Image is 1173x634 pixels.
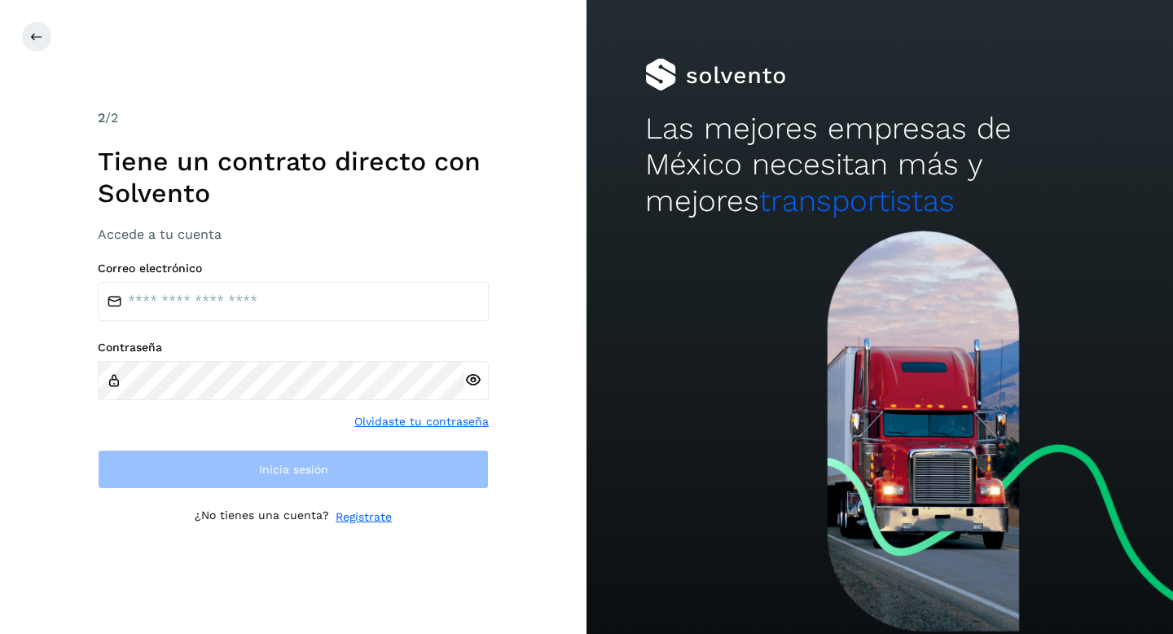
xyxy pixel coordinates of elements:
[98,341,489,354] label: Contraseña
[336,509,392,526] a: Regístrate
[98,450,489,489] button: Inicia sesión
[354,413,489,430] a: Olvidaste tu contraseña
[98,227,489,242] h3: Accede a tu cuenta
[98,262,489,275] label: Correo electrónico
[98,108,489,128] div: /2
[645,111,1114,219] h2: Las mejores empresas de México necesitan más y mejores
[259,464,328,475] span: Inicia sesión
[98,110,105,125] span: 2
[759,183,955,218] span: transportistas
[195,509,329,526] p: ¿No tienes una cuenta?
[98,146,489,209] h1: Tiene un contrato directo con Solvento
